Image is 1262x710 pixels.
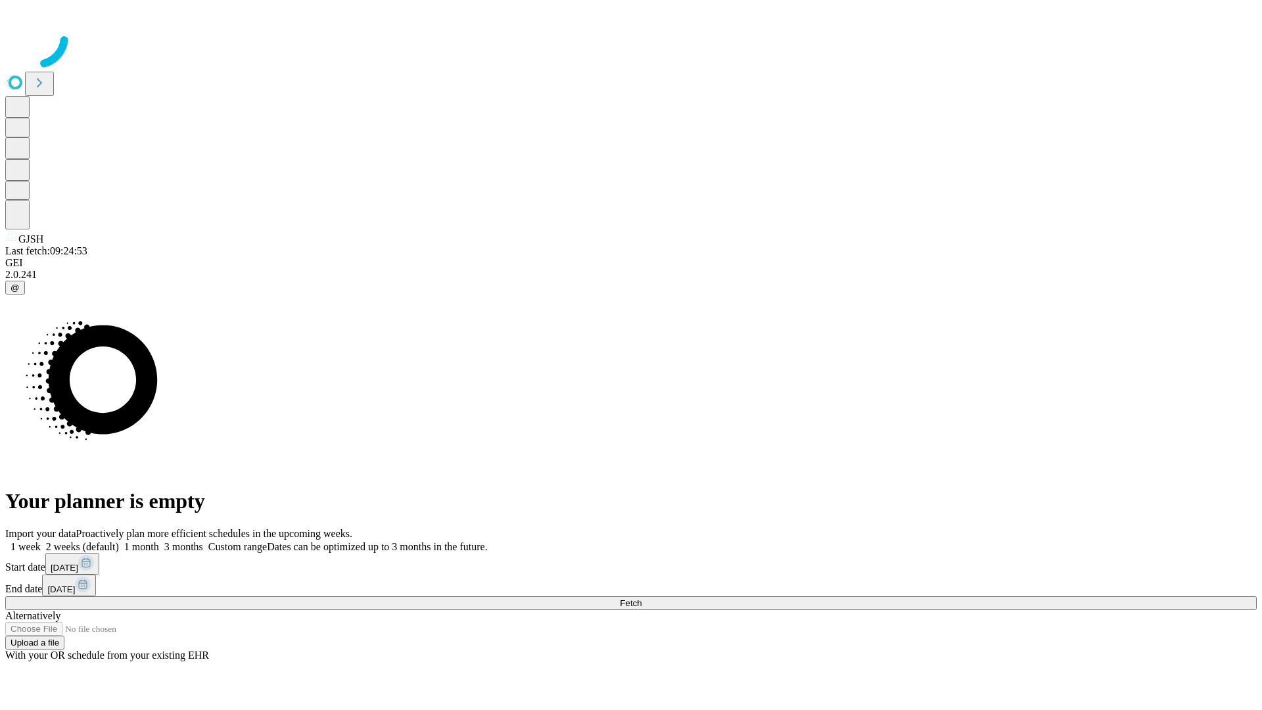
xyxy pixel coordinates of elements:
[47,584,75,594] span: [DATE]
[5,245,87,256] span: Last fetch: 09:24:53
[11,283,20,293] span: @
[11,541,41,552] span: 1 week
[208,541,267,552] span: Custom range
[5,650,209,661] span: With your OR schedule from your existing EHR
[5,269,1257,281] div: 2.0.241
[5,610,60,621] span: Alternatively
[267,541,487,552] span: Dates can be optimized up to 3 months in the future.
[5,636,64,650] button: Upload a file
[620,598,642,608] span: Fetch
[5,596,1257,610] button: Fetch
[164,541,203,552] span: 3 months
[5,528,76,539] span: Import your data
[46,541,119,552] span: 2 weeks (default)
[5,575,1257,596] div: End date
[76,528,352,539] span: Proactively plan more efficient schedules in the upcoming weeks.
[5,553,1257,575] div: Start date
[5,257,1257,269] div: GEI
[51,563,78,573] span: [DATE]
[45,553,99,575] button: [DATE]
[5,489,1257,513] h1: Your planner is empty
[42,575,96,596] button: [DATE]
[5,281,25,295] button: @
[124,541,159,552] span: 1 month
[18,233,43,245] span: GJSH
